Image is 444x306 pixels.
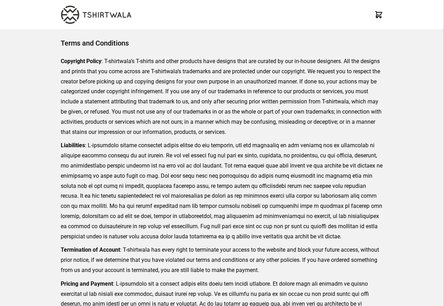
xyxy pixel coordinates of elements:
p: : T-shirtwala has every right to terminate your access to the website and block your future acces... [61,245,383,275]
strong: Copyright Policy [61,58,101,64]
strong: Pricing and Payment [61,280,113,287]
p: : T-shirtwala’s T-shirts and other products have designs that are curated by our in-house designe... [61,56,383,137]
p: : L-ipsumdolo sitame consectet adipis elitse do eiu temporin, utl etd magnaaliq en adm veniamq no... [61,141,383,242]
h1: Terms and Conditions [61,38,383,48]
strong: Liabilities [61,142,85,149]
strong: Termination of Account [61,246,120,253]
img: TW-LOGO-400-104.png [61,6,131,24]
